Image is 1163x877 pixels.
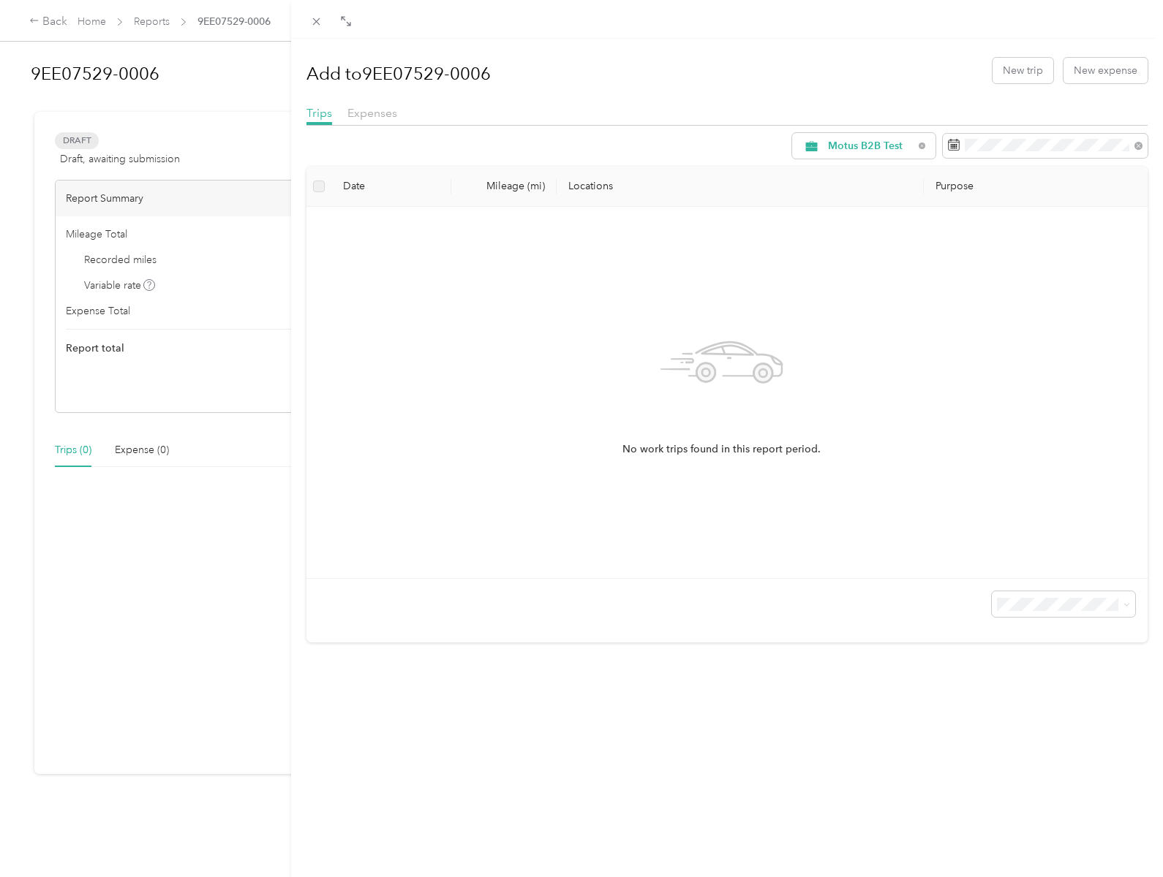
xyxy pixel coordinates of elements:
span: Expenses [347,106,397,120]
span: Trips [306,106,332,120]
th: Date [331,167,451,207]
button: New trip [993,58,1053,83]
th: Locations [557,167,924,207]
span: Motus B2B Test [828,141,914,151]
h1: Add to 9EE07529-0006 [306,56,491,91]
button: New expense [1064,58,1148,83]
th: Purpose [924,167,1148,207]
th: Mileage (mi) [451,167,557,207]
span: No work trips found in this report period. [622,441,821,458]
iframe: Everlance-gr Chat Button Frame [1081,795,1163,877]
